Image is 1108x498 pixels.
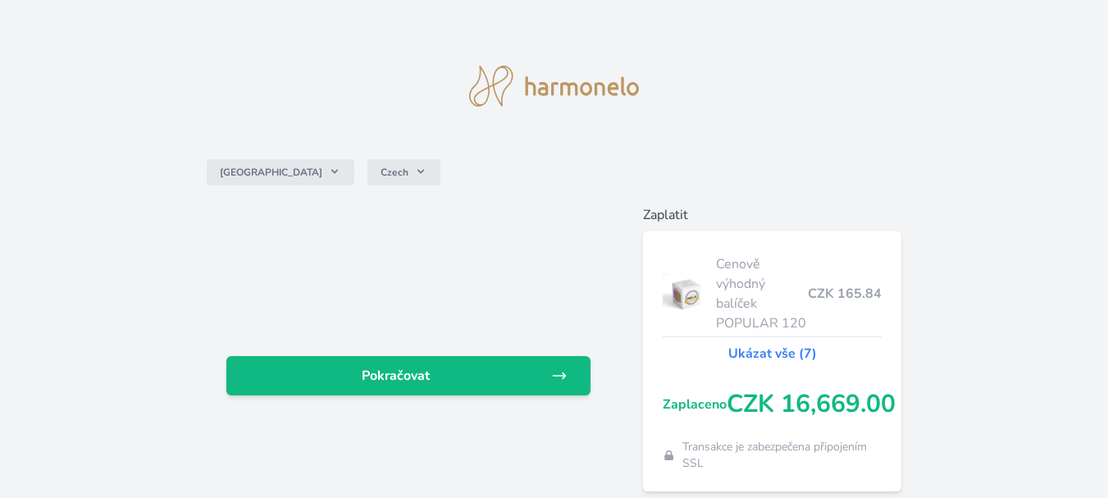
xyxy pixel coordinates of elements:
button: [GEOGRAPHIC_DATA] [207,159,354,185]
span: Cenově výhodný balíček POPULAR 120 [716,254,808,333]
span: CZK 16,669.00 [727,390,896,419]
a: Pokračovat [226,356,590,395]
span: Transakce je zabezpečena připojením SSL [682,439,882,472]
span: Zaplaceno [663,395,727,414]
a: Ukázat vše (7) [728,344,817,363]
span: CZK 165.84 [808,284,882,304]
h6: Zaplatit [643,205,901,225]
button: Czech [367,159,440,185]
span: Czech [381,166,408,179]
img: logo.svg [469,66,640,107]
span: [GEOGRAPHIC_DATA] [220,166,322,179]
img: popular.jpg [663,273,709,314]
span: Pokračovat [239,366,551,386]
